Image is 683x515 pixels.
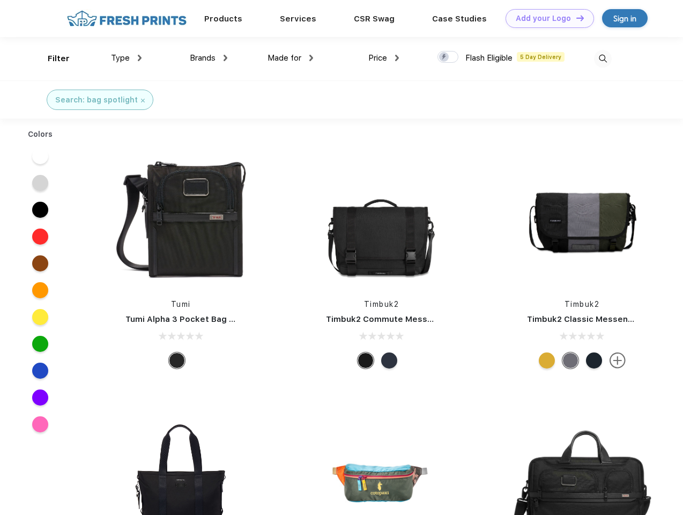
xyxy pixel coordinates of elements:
[64,9,190,28] img: fo%20logo%202.webp
[268,53,301,63] span: Made for
[171,300,191,308] a: Tumi
[610,352,626,369] img: more.svg
[109,145,252,288] img: func=resize&h=266
[364,300,399,308] a: Timbuk2
[169,352,185,369] div: Black
[326,314,470,324] a: Timbuk2 Commute Messenger Bag
[310,145,452,288] img: func=resize&h=266
[565,300,600,308] a: Timbuk2
[381,352,397,369] div: Eco Nautical
[48,53,70,65] div: Filter
[190,53,216,63] span: Brands
[516,14,571,23] div: Add your Logo
[138,55,142,61] img: dropdown.png
[141,99,145,102] img: filter_cancel.svg
[586,352,602,369] div: Eco Monsoon
[613,12,636,25] div: Sign in
[527,314,660,324] a: Timbuk2 Classic Messenger Bag
[125,314,251,324] a: Tumi Alpha 3 Pocket Bag Small
[517,52,565,62] span: 5 Day Delivery
[511,145,654,288] img: func=resize&h=266
[55,94,138,106] div: Search: bag spotlight
[562,352,578,369] div: Eco Army Pop
[395,55,399,61] img: dropdown.png
[204,14,242,24] a: Products
[539,352,555,369] div: Eco Amber
[465,53,513,63] span: Flash Eligible
[594,50,612,68] img: desktop_search.svg
[358,352,374,369] div: Eco Black
[602,9,648,27] a: Sign in
[20,129,61,140] div: Colors
[111,53,130,63] span: Type
[309,55,313,61] img: dropdown.png
[224,55,227,61] img: dropdown.png
[576,15,584,21] img: DT
[368,53,387,63] span: Price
